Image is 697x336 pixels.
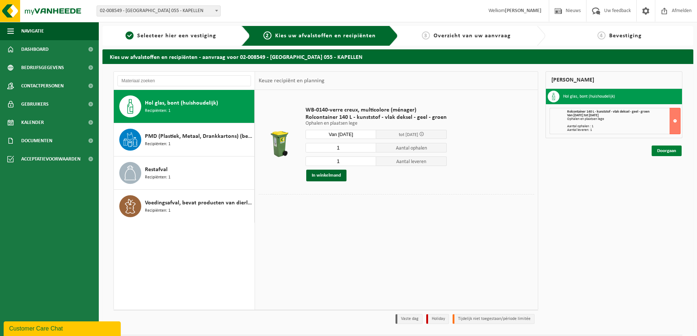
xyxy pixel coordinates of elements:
[434,33,511,39] span: Overzicht van uw aanvraag
[21,40,49,58] span: Dashboard
[21,132,52,150] span: Documenten
[21,58,64,77] span: Bedrijfsgegevens
[21,150,80,168] span: Acceptatievoorwaarden
[275,33,376,39] span: Kies uw afvalstoffen en recipiënten
[399,132,418,137] span: tot [DATE]
[306,121,447,126] p: Ophalen en plaatsen lege
[652,146,682,156] a: Doorgaan
[145,141,170,148] span: Recipiënten: 1
[609,33,642,39] span: Bevestiging
[396,314,423,324] li: Vaste dag
[306,170,346,181] button: In winkelmand
[102,49,693,64] h2: Kies uw afvalstoffen en recipiënten - aanvraag voor 02-008549 - [GEOGRAPHIC_DATA] 055 - KAPELLEN
[422,31,430,39] span: 3
[567,125,680,128] div: Aantal ophalen : 1
[376,143,447,152] span: Aantal ophalen
[426,314,449,324] li: Holiday
[306,130,376,139] input: Selecteer datum
[145,107,170,114] span: Recipiënten: 1
[125,31,134,39] span: 1
[255,72,328,90] div: Keuze recipiënt en planning
[114,190,255,223] button: Voedingsafval, bevat producten van dierlijke oorsprong, gemengde verpakking (exclusief glas), cat...
[567,113,599,117] strong: Van [DATE] tot [DATE]
[145,132,252,141] span: PMD (Plastiek, Metaal, Drankkartons) (bedrijven)
[114,156,255,190] button: Restafval Recipiënten: 1
[114,90,255,123] button: Hol glas, bont (huishoudelijk) Recipiënten: 1
[21,77,64,95] span: Contactpersonen
[376,156,447,166] span: Aantal leveren
[21,95,49,113] span: Gebruikers
[306,114,447,121] span: Rolcontainer 140 L - kunststof - vlak deksel - geel - groen
[306,106,447,114] span: WB-0140-verre creux, multicolore (ménager)
[563,91,615,102] h3: Hol glas, bont (huishoudelijk)
[567,110,649,114] span: Rolcontainer 140 L - kunststof - vlak deksel - geel - groen
[145,174,170,181] span: Recipiënten: 1
[97,6,220,16] span: 02-008549 - CARREFOUR KAPELLEN 055 - KAPELLEN
[145,165,168,174] span: Restafval
[145,99,218,107] span: Hol glas, bont (huishoudelijk)
[137,33,216,39] span: Selecteer hier een vestiging
[505,8,542,14] strong: [PERSON_NAME]
[4,320,122,336] iframe: chat widget
[567,128,680,132] div: Aantal leveren: 1
[21,113,44,132] span: Kalender
[145,207,170,214] span: Recipiënten: 1
[546,71,682,89] div: [PERSON_NAME]
[567,117,680,121] div: Ophalen en plaatsen lege
[117,75,251,86] input: Materiaal zoeken
[597,31,606,39] span: 4
[21,22,44,40] span: Navigatie
[263,31,271,39] span: 2
[145,199,252,207] span: Voedingsafval, bevat producten van dierlijke oorsprong, gemengde verpakking (exclusief glas), cat...
[97,5,221,16] span: 02-008549 - CARREFOUR KAPELLEN 055 - KAPELLEN
[114,123,255,156] button: PMD (Plastiek, Metaal, Drankkartons) (bedrijven) Recipiënten: 1
[106,31,236,40] a: 1Selecteer hier een vestiging
[453,314,535,324] li: Tijdelijk niet toegestaan/période limitée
